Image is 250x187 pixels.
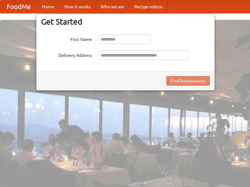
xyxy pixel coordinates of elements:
[129,0,168,13] a: Recipe videos
[59,0,96,13] a: How it works
[41,35,92,43] label: Your Name
[0,0,37,13] a: FoodMe
[41,17,210,27] h3: Get Started
[166,76,210,86] button: Find Restaurants!
[96,0,129,13] a: Who we are
[41,51,92,58] label: Delivery Address
[37,0,59,13] a: Home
